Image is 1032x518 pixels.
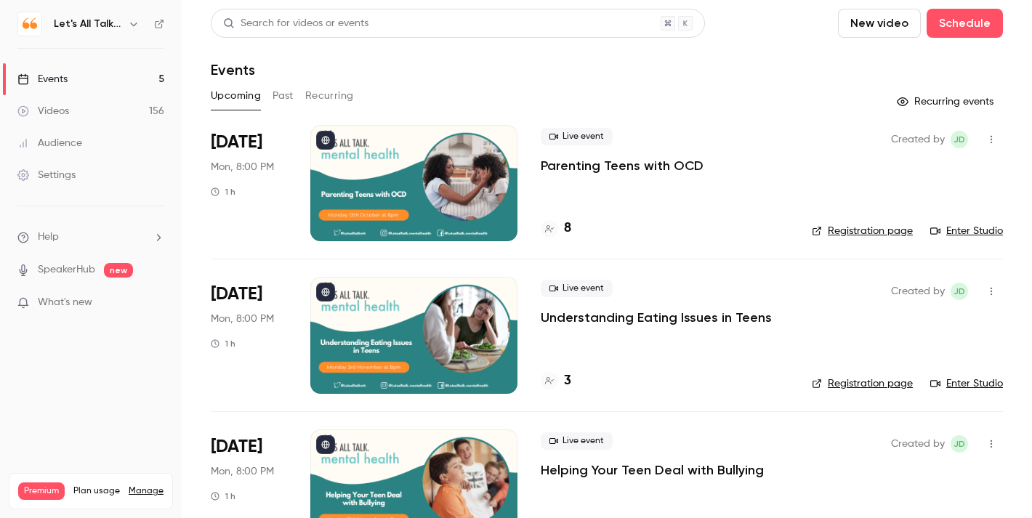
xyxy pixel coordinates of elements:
h4: 8 [564,219,571,238]
span: JD [954,283,965,300]
span: Created by [891,283,945,300]
button: Recurring [305,84,354,108]
h6: Let's All Talk Mental Health [54,17,122,31]
span: Plan usage [73,485,120,497]
div: 1 h [211,490,235,502]
div: Audience [17,136,82,150]
button: New video [838,9,921,38]
span: Created by [891,435,945,453]
span: Live event [541,280,613,297]
span: Live event [541,432,613,450]
a: Manage [129,485,164,497]
a: SpeakerHub [38,262,95,278]
button: Past [273,84,294,108]
a: Registration page [812,224,913,238]
div: Events [17,72,68,86]
div: Oct 13 Mon, 8:00 PM (Europe/London) [211,125,287,241]
button: Recurring events [890,90,1003,113]
span: Mon, 8:00 PM [211,464,274,479]
span: [DATE] [211,283,262,306]
a: Registration page [812,376,913,391]
iframe: Noticeable Trigger [147,296,164,309]
span: new [104,263,133,278]
li: help-dropdown-opener [17,230,164,245]
button: Schedule [927,9,1003,38]
h1: Events [211,61,255,78]
div: Search for videos or events [223,16,368,31]
span: Mon, 8:00 PM [211,312,274,326]
span: [DATE] [211,131,262,154]
span: Premium [18,482,65,500]
span: What's new [38,295,92,310]
div: Videos [17,104,69,118]
a: 8 [541,219,571,238]
a: Parenting Teens with OCD [541,157,704,174]
span: Mon, 8:00 PM [211,160,274,174]
span: Jenni Dunn [951,283,968,300]
span: Help [38,230,59,245]
div: Nov 3 Mon, 8:00 PM (Europe/London) [211,277,287,393]
span: Created by [891,131,945,148]
button: Upcoming [211,84,261,108]
div: Settings [17,168,76,182]
span: JD [954,131,965,148]
a: Understanding Eating Issues in Teens [541,309,772,326]
span: JD [954,435,965,453]
img: Let's All Talk Mental Health [18,12,41,36]
a: Enter Studio [930,376,1003,391]
span: Jenni Dunn [951,131,968,148]
a: 3 [541,371,571,391]
a: Helping Your Teen Deal with Bullying [541,461,764,479]
span: Jenni Dunn [951,435,968,453]
div: 1 h [211,186,235,198]
a: Enter Studio [930,224,1003,238]
span: [DATE] [211,435,262,458]
div: 1 h [211,338,235,349]
span: Live event [541,128,613,145]
h4: 3 [564,371,571,391]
